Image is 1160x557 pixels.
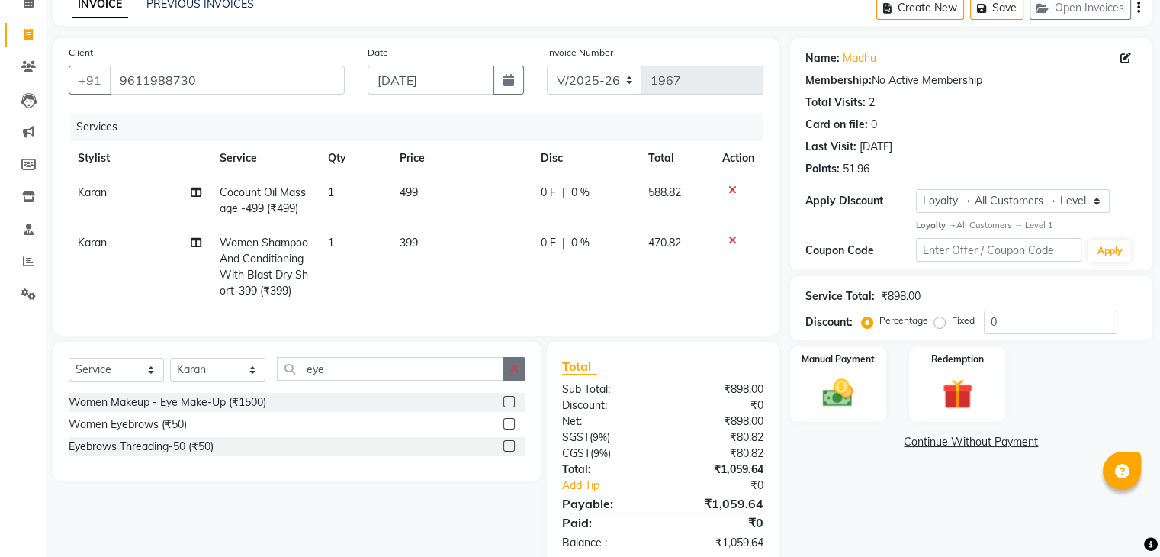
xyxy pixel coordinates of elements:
[663,430,775,446] div: ₹80.82
[639,141,713,175] th: Total
[813,375,863,411] img: _cash.svg
[551,446,663,462] div: ( )
[805,161,840,177] div: Points:
[69,141,210,175] th: Stylist
[805,314,853,330] div: Discount:
[78,185,107,199] span: Karan
[879,314,928,327] label: Percentage
[663,514,775,532] div: ₹0
[319,141,391,175] th: Qty
[663,398,775,414] div: ₹0
[69,394,266,411] div: Women Makeup - Eye Make-Up (₹1500)
[681,478,774,494] div: ₹0
[400,236,418,250] span: 399
[69,46,93,60] label: Client
[110,66,345,95] input: Search by Name/Mobile/Email/Code
[541,185,556,201] span: 0 F
[805,72,872,89] div: Membership:
[663,494,775,513] div: ₹1,059.64
[562,430,590,444] span: SGST
[802,353,875,366] label: Manual Payment
[210,141,319,175] th: Service
[277,357,504,381] input: Search or Scan
[551,462,663,478] div: Total:
[916,220,956,230] strong: Loyalty →
[562,446,590,460] span: CGST
[562,359,597,375] span: Total
[1088,240,1131,262] button: Apply
[793,434,1149,450] a: Continue Without Payment
[551,382,663,398] div: Sub Total:
[843,161,869,177] div: 51.96
[562,235,565,251] span: |
[562,185,565,201] span: |
[663,382,775,398] div: ₹898.00
[551,494,663,513] div: Payable:
[869,95,875,111] div: 2
[220,236,308,298] span: Women Shampoo And Conditioning With Blast Dry Short-399 (₹399)
[541,235,556,251] span: 0 F
[663,462,775,478] div: ₹1,059.64
[871,117,877,133] div: 0
[648,236,681,250] span: 470.82
[648,185,681,199] span: 588.82
[69,66,111,95] button: +91
[713,141,763,175] th: Action
[328,236,334,250] span: 1
[663,535,775,551] div: ₹1,059.64
[663,414,775,430] div: ₹898.00
[916,238,1082,262] input: Enter Offer / Coupon Code
[78,236,107,250] span: Karan
[843,50,876,66] a: Madhu
[881,288,921,304] div: ₹898.00
[551,535,663,551] div: Balance :
[805,95,866,111] div: Total Visits:
[593,431,607,443] span: 9%
[805,288,875,304] div: Service Total:
[860,139,892,155] div: [DATE]
[916,219,1137,232] div: All Customers → Level 1
[368,46,388,60] label: Date
[551,514,663,532] div: Paid:
[593,447,608,459] span: 9%
[328,185,334,199] span: 1
[551,414,663,430] div: Net:
[571,235,590,251] span: 0 %
[663,446,775,462] div: ₹80.82
[805,72,1137,89] div: No Active Membership
[70,113,775,141] div: Services
[805,139,856,155] div: Last Visit:
[551,430,663,446] div: ( )
[805,117,868,133] div: Card on file:
[220,185,306,215] span: Cocount Oil Massage -499 (₹499)
[933,375,982,414] img: _gift.svg
[69,439,214,455] div: Eyebrows Threading-50 (₹50)
[390,141,532,175] th: Price
[69,417,187,433] div: Women Eyebrows (₹50)
[551,478,681,494] a: Add Tip
[551,398,663,414] div: Discount:
[400,185,418,199] span: 499
[571,185,590,201] span: 0 %
[805,193,916,209] div: Apply Discount
[547,46,613,60] label: Invoice Number
[805,50,840,66] div: Name:
[532,141,639,175] th: Disc
[805,243,916,259] div: Coupon Code
[952,314,975,327] label: Fixed
[931,353,984,366] label: Redemption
